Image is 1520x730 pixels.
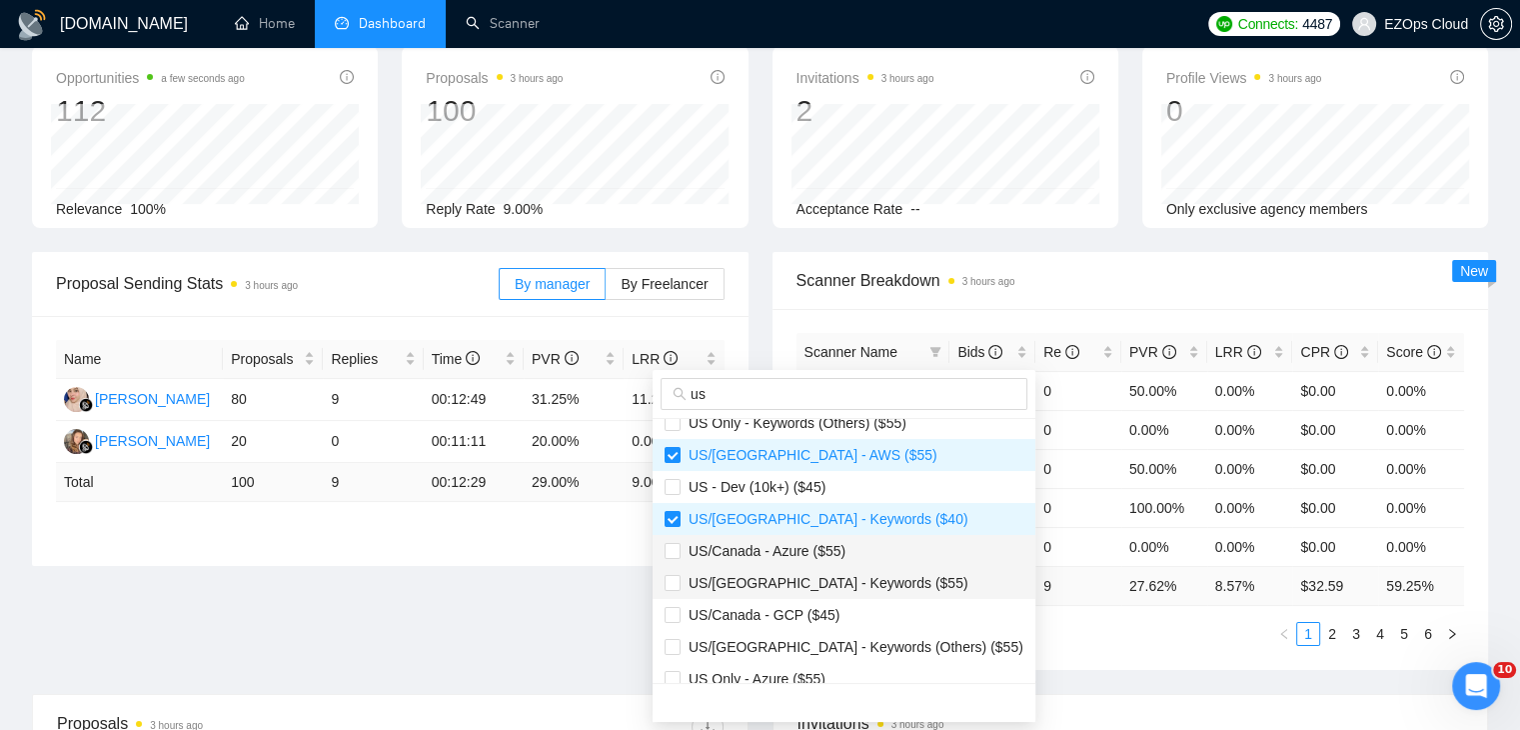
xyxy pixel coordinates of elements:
td: 00:11:11 [424,421,524,463]
li: 2 [1320,622,1344,646]
td: 80 [223,379,323,421]
span: PVR [1129,344,1176,360]
td: 27.62 % [1121,566,1207,605]
time: 3 hours ago [881,73,934,84]
time: a few seconds ago [161,73,244,84]
a: 2 [1321,623,1343,645]
span: Only exclusive agency members [1166,201,1368,217]
span: info-circle [1162,345,1176,359]
td: 0.00% [1378,527,1464,566]
span: 10 [1493,662,1516,678]
span: info-circle [340,70,354,84]
span: Time [432,351,480,367]
span: Proposals [426,66,563,90]
td: Total [56,463,223,502]
span: US Only - Keywords (Others) ($55) [681,415,906,431]
img: NK [64,429,89,454]
span: Invitations [796,66,934,90]
span: Bids [957,344,1002,360]
td: 9 [1035,566,1121,605]
time: 3 hours ago [511,73,564,84]
td: $0.00 [1292,527,1378,566]
td: 20 [223,421,323,463]
a: AJ[PERSON_NAME] [64,390,210,406]
td: 00:12:49 [424,379,524,421]
td: 9.00 % [624,463,724,502]
span: search [673,387,687,401]
div: 0 [1166,92,1322,130]
button: left [1272,622,1296,646]
time: 3 hours ago [245,280,298,291]
span: By manager [515,276,590,292]
td: 31.25% [524,379,624,421]
td: 0 [1035,371,1121,410]
span: CPR [1300,344,1347,360]
span: info-circle [1247,345,1261,359]
iframe: Intercom live chat [1452,662,1500,710]
div: [PERSON_NAME] [95,430,210,452]
td: 0.00% [1121,410,1207,449]
a: 3 [1345,623,1367,645]
td: 0.00% [1207,488,1293,527]
span: Scanner Name [804,344,897,360]
td: 20.00% [524,421,624,463]
span: info-circle [664,351,678,365]
li: 4 [1368,622,1392,646]
time: 3 hours ago [962,276,1015,287]
td: 0 [1035,449,1121,488]
span: Acceptance Rate [796,201,903,217]
td: 50.00% [1121,449,1207,488]
span: Reply Rate [426,201,495,217]
span: US/[GEOGRAPHIC_DATA] - Keywords ($40) [681,511,968,527]
li: Next Page [1440,622,1464,646]
td: 0.00% [1207,410,1293,449]
th: Replies [323,340,423,379]
li: 3 [1344,622,1368,646]
td: 29.00 % [524,463,624,502]
td: 9 [323,463,423,502]
td: 0 [1035,527,1121,566]
a: NK[PERSON_NAME] [64,432,210,448]
td: 0.00% [1378,410,1464,449]
td: 50.00% [1121,371,1207,410]
span: US Only - Azure ($55) [681,671,825,687]
a: searchScanner [466,15,540,32]
td: 0.00% [1378,488,1464,527]
span: info-circle [988,345,1002,359]
span: 4487 [1302,13,1332,35]
td: $0.00 [1292,371,1378,410]
span: Replies [331,348,400,370]
span: US - Dev (10k+) ($45) [681,479,825,495]
td: 0.00% [1207,449,1293,488]
span: left [1278,628,1290,640]
td: $0.00 [1292,488,1378,527]
span: info-circle [1080,70,1094,84]
span: info-circle [1427,345,1441,359]
span: Proposals [231,348,300,370]
div: 112 [56,92,245,130]
td: 0.00% [1207,527,1293,566]
span: Connects: [1238,13,1298,35]
span: info-circle [711,70,725,84]
span: info-circle [466,351,480,365]
td: 0.00% [1121,527,1207,566]
a: homeHome [235,15,295,32]
time: 3 hours ago [1268,73,1321,84]
span: Dashboard [359,15,426,32]
span: US/Canada - Azure ($55) [681,543,845,559]
td: 100.00% [1121,488,1207,527]
td: 8.57 % [1207,566,1293,605]
span: filter [929,346,941,358]
span: filter [925,337,945,367]
li: 6 [1416,622,1440,646]
span: LRR [1215,344,1261,360]
td: $0.00 [1292,449,1378,488]
span: info-circle [565,351,579,365]
div: 2 [796,92,934,130]
span: LRR [632,351,678,367]
span: 100% [130,201,166,217]
td: 0 [323,421,423,463]
button: setting [1480,8,1512,40]
td: 0 [1035,410,1121,449]
li: Previous Page [1272,622,1296,646]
